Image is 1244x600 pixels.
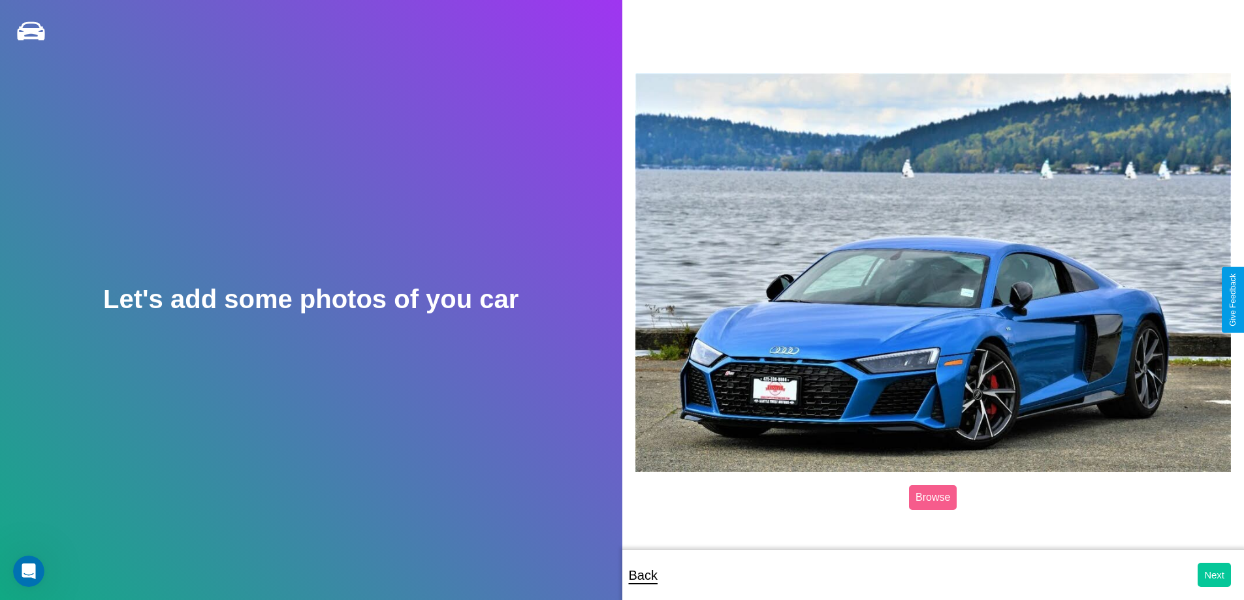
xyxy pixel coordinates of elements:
h2: Let's add some photos of you car [103,285,518,314]
button: Next [1198,563,1231,587]
img: posted [635,73,1232,473]
label: Browse [909,485,957,510]
iframe: Intercom live chat [13,556,44,587]
p: Back [629,563,658,587]
div: Give Feedback [1228,274,1237,326]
